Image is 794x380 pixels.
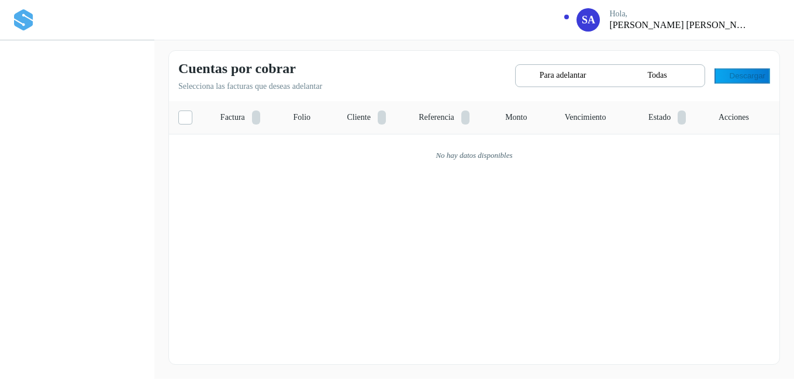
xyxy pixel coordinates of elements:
[569,111,619,123] span: Vencimiento
[8,57,145,82] div: Inicio
[350,111,379,123] span: Cliente
[178,82,363,92] p: Selecciona las facturas que deseas adelantar
[33,120,122,131] a: Cuentas por cobrar
[302,111,321,123] span: Folio
[699,65,770,87] button: Descargar
[33,92,84,103] a: Embarques
[178,60,311,77] h4: Cuentas por cobrar
[650,111,678,123] span: Estado
[726,71,760,81] span: Descargar
[8,113,145,139] div: Cuentas por cobrar
[39,25,140,33] p: Proveedores
[514,111,539,123] span: Monto
[226,111,257,123] span: Factura
[603,65,689,87] button: Todas
[723,111,758,123] span: Acciones
[424,111,468,123] span: Referencia
[33,64,57,75] a: Inicio
[184,150,764,162] div: No hay datos disponibles
[602,19,742,30] p: Saul Armando Palacios Martinez
[602,9,742,19] p: Hola,
[8,85,145,110] div: Embarques
[516,65,603,87] button: Para adelantar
